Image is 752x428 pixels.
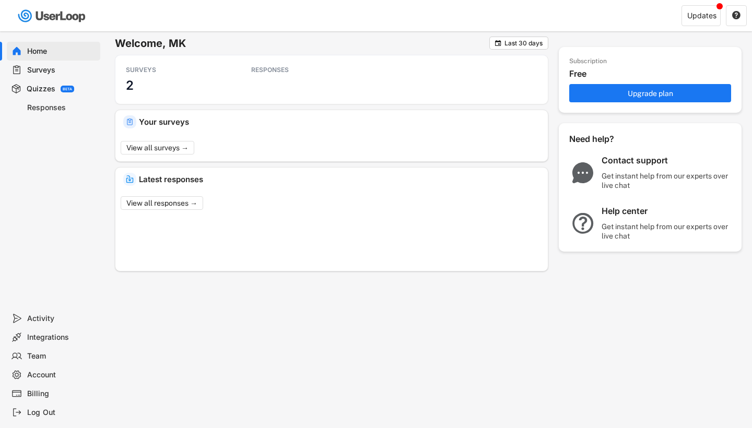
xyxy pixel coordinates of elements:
div: Help center [602,206,732,217]
img: userloop-logo-01.svg [16,5,89,27]
img: IncomingMajor.svg [126,175,134,183]
h6: Welcome, MK [115,37,489,50]
div: Subscription [569,57,607,66]
div: BETA [63,87,72,91]
div: Surveys [27,65,96,75]
div: Your surveys [139,118,540,126]
div: Integrations [27,332,96,342]
div: Free [569,68,736,79]
div: Account [27,370,96,380]
div: Last 30 days [504,40,543,46]
div: SURVEYS [126,66,220,74]
button:  [732,11,741,20]
text:  [732,10,741,20]
div: Updates [687,12,716,19]
button: View all surveys → [121,141,194,154]
div: Latest responses [139,175,540,183]
div: Responses [27,103,96,113]
button:  [494,39,502,47]
text:  [495,39,501,47]
button: View all responses → [121,196,203,210]
div: Billing [27,389,96,399]
img: QuestionMarkInverseMajor.svg [569,213,596,234]
div: Team [27,351,96,361]
div: Get instant help from our experts over live chat [602,171,732,190]
div: Log Out [27,408,96,418]
div: Get instant help from our experts over live chat [602,222,732,241]
div: RESPONSES [251,66,345,74]
button: Upgrade plan [569,84,731,102]
div: Activity [27,314,96,324]
h3: 2 [126,77,134,93]
div: Contact support [602,155,732,166]
div: Home [27,46,96,56]
img: ChatMajor.svg [569,162,596,183]
div: Need help? [569,134,642,145]
div: Quizzes [27,84,55,94]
